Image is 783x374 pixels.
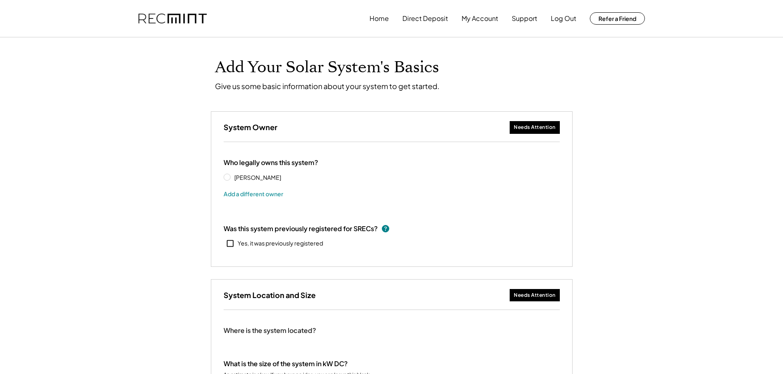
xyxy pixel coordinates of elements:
[224,224,378,233] div: Was this system previously registered for SRECs?
[232,174,306,180] label: [PERSON_NAME]
[462,10,498,27] button: My Account
[215,81,439,91] div: Give us some basic information about your system to get started.
[514,292,556,299] div: Needs Attention
[551,10,576,27] button: Log Out
[402,10,448,27] button: Direct Deposit
[238,239,323,248] div: Yes, it was previously registered
[139,14,207,24] img: recmint-logotype%403x.png
[514,124,556,131] div: Needs Attention
[224,326,316,335] div: Where is the system located?
[590,12,645,25] button: Refer a Friend
[224,158,318,167] div: Who legally owns this system?
[224,290,316,300] h3: System Location and Size
[224,122,277,132] h3: System Owner
[512,10,537,27] button: Support
[215,58,568,77] h1: Add Your Solar System's Basics
[224,360,348,368] div: What is the size of the system in kW DC?
[224,188,283,200] button: Add a different owner
[370,10,389,27] button: Home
